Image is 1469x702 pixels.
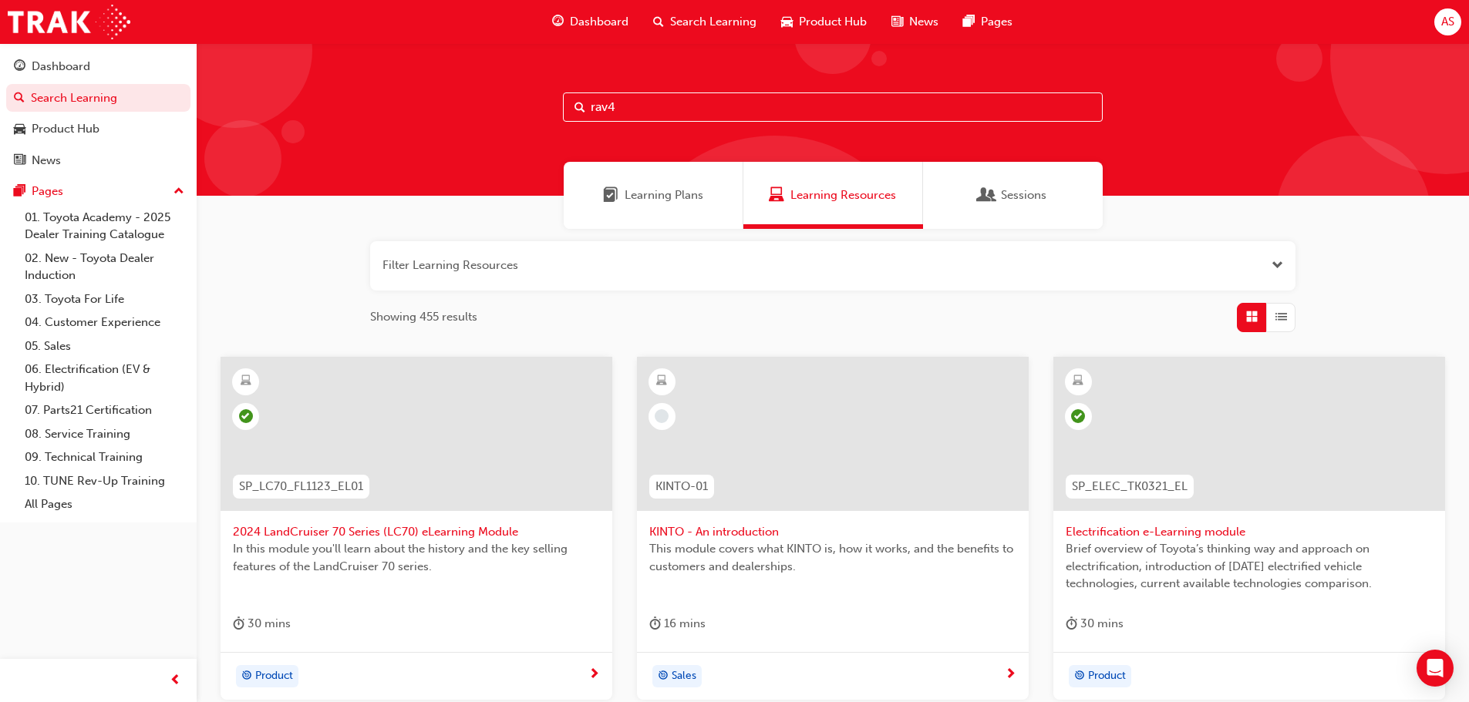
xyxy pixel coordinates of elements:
[1246,308,1258,326] span: Grid
[1272,257,1283,274] button: Open the filter
[781,12,793,32] span: car-icon
[233,540,600,575] span: In this module you'll learn about the history and the key selling features of the LandCruiser 70 ...
[8,5,130,39] img: Trak
[1074,667,1085,687] span: target-icon
[233,614,244,633] span: duration-icon
[979,186,995,204] span: Sessions
[1005,668,1016,682] span: next-icon
[641,6,769,38] a: search-iconSearch Learning
[1071,409,1085,423] span: learningRecordVerb_COMPLETE-icon
[649,614,661,633] span: duration-icon
[19,445,190,469] a: 09. Technical Training
[637,357,1029,700] a: KINTO-01KINTO - An introductionThis module covers what KINTO is, how it works, and the benefits t...
[32,58,90,76] div: Dashboard
[174,182,184,202] span: up-icon
[19,287,190,311] a: 03. Toyota For Life
[19,311,190,334] a: 04. Customer Experience
[670,13,756,31] span: Search Learning
[19,469,190,493] a: 10. TUNE Rev-Up Training
[14,154,25,168] span: news-icon
[879,6,951,38] a: news-iconNews
[255,667,293,685] span: Product
[649,614,706,633] div: 16 mins
[1441,13,1454,31] span: AS
[233,614,291,633] div: 30 mins
[19,398,190,422] a: 07. Parts21 Certification
[6,146,190,175] a: News
[564,162,743,229] a: Learning PlansLearning Plans
[1417,650,1454,687] div: Open Intercom Messenger
[1053,357,1445,700] a: SP_ELEC_TK0321_ELElectrification e-Learning moduleBrief overview of Toyota’s thinking way and app...
[32,183,63,200] div: Pages
[1066,540,1433,593] span: Brief overview of Toyota’s thinking way and approach on electrification, introduction of [DATE] e...
[32,152,61,170] div: News
[1275,308,1287,326] span: List
[1066,614,1124,633] div: 30 mins
[655,478,708,495] span: KINTO-01
[743,162,923,229] a: Learning ResourcesLearning Resources
[19,334,190,358] a: 05. Sales
[790,186,896,204] span: Learning Resources
[239,478,363,495] span: SP_LC70_FL1123_EL01
[6,115,190,143] a: Product Hub
[239,409,253,423] span: learningRecordVerb_PASS-icon
[1066,614,1077,633] span: duration-icon
[19,492,190,516] a: All Pages
[1073,371,1083,391] span: learningResourceType_ELEARNING-icon
[563,92,1103,122] input: Search...
[6,52,190,81] a: Dashboard
[769,186,784,204] span: Learning Resources
[19,358,190,398] a: 06. Electrification (EV & Hybrid)
[14,123,25,136] span: car-icon
[170,671,181,690] span: prev-icon
[221,357,612,700] a: SP_LC70_FL1123_EL012024 LandCruiser 70 Series (LC70) eLearning ModuleIn this module you'll learn ...
[1066,523,1433,541] span: Electrification e-Learning module
[570,13,628,31] span: Dashboard
[32,120,99,138] div: Product Hub
[603,186,618,204] span: Learning Plans
[1434,8,1461,35] button: AS
[552,12,564,32] span: guage-icon
[909,13,938,31] span: News
[14,60,25,74] span: guage-icon
[6,49,190,177] button: DashboardSearch LearningProduct HubNews
[14,185,25,199] span: pages-icon
[19,206,190,247] a: 01. Toyota Academy - 2025 Dealer Training Catalogue
[1088,667,1126,685] span: Product
[19,247,190,287] a: 02. New - Toyota Dealer Induction
[672,667,696,685] span: Sales
[981,13,1012,31] span: Pages
[649,540,1016,575] span: This module covers what KINTO is, how it works, and the benefits to customers and dealerships.
[233,523,600,541] span: 2024 LandCruiser 70 Series (LC70) eLearning Module
[769,6,879,38] a: car-iconProduct Hub
[649,523,1016,541] span: KINTO - An introduction
[799,13,867,31] span: Product Hub
[540,6,641,38] a: guage-iconDashboard
[6,84,190,113] a: Search Learning
[574,99,585,116] span: Search
[370,308,477,326] span: Showing 455 results
[6,177,190,206] button: Pages
[241,667,252,687] span: target-icon
[891,12,903,32] span: news-icon
[1072,478,1188,495] span: SP_ELEC_TK0321_EL
[963,12,975,32] span: pages-icon
[1001,186,1046,204] span: Sessions
[656,371,667,391] span: learningResourceType_ELEARNING-icon
[658,667,669,687] span: target-icon
[241,371,251,391] span: learningResourceType_ELEARNING-icon
[655,409,669,423] span: learningRecordVerb_NONE-icon
[923,162,1103,229] a: SessionsSessions
[951,6,1025,38] a: pages-iconPages
[588,668,600,682] span: next-icon
[14,92,25,106] span: search-icon
[653,12,664,32] span: search-icon
[19,422,190,446] a: 08. Service Training
[625,186,703,204] span: Learning Plans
